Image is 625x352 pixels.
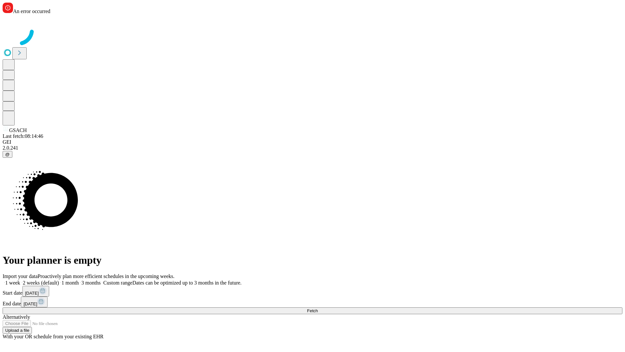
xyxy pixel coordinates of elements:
[3,151,12,158] button: @
[132,280,242,286] span: Dates can be optimized up to 3 months in the future.
[3,307,622,314] button: Fetch
[3,334,104,339] span: With your OR schedule from your existing EHR
[3,139,622,145] div: GEI
[3,273,38,279] span: Import your data
[3,145,622,151] div: 2.0.241
[3,133,43,139] span: Last fetch: 08:14:46
[9,127,27,133] span: GSACH
[23,280,59,286] span: 2 weeks (default)
[23,301,37,306] span: [DATE]
[25,291,39,296] span: [DATE]
[3,327,32,334] button: Upload a file
[13,8,50,14] span: An error occurred
[62,280,79,286] span: 1 month
[307,308,318,313] span: Fetch
[3,254,622,266] h1: Your planner is empty
[103,280,132,286] span: Custom range
[3,314,30,320] span: Alternatively
[38,273,174,279] span: Proactively plan more efficient schedules in the upcoming weeks.
[5,152,10,157] span: @
[81,280,101,286] span: 3 months
[3,297,622,307] div: End date
[3,286,622,297] div: Start date
[21,297,48,307] button: [DATE]
[5,280,20,286] span: 1 week
[22,286,49,297] button: [DATE]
